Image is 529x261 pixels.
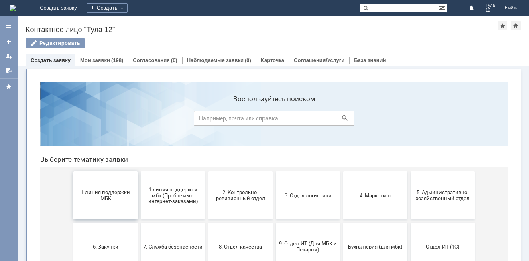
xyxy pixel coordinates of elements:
button: 7. Служба безопасности [107,147,171,195]
a: Соглашения/Услуги [294,57,344,63]
span: 3. Отдел логистики [244,117,304,123]
span: Тула [486,3,495,8]
span: Финансовый отдел [177,219,236,225]
button: Это соглашение не активно! [309,199,374,247]
button: Бухгалтерия (для мбк) [309,147,374,195]
div: (198) [111,57,123,63]
a: Создать заявку [31,57,71,63]
div: Контактное лицо "Тула 12" [26,26,498,34]
a: База знаний [354,57,386,63]
button: Франчайзинг [242,199,306,247]
div: (0) [171,57,177,63]
span: Отдел-ИТ (Офис) [110,219,169,225]
div: (0) [245,57,251,63]
span: Бухгалтерия (для мбк) [312,168,371,174]
span: 2. Контрольно-ревизионный отдел [177,114,236,126]
a: Наблюдаемые заявки [187,57,244,63]
a: Перейти на домашнюю страницу [10,5,16,11]
button: 1 линия поддержки мбк (Проблемы с интернет-заказами) [107,96,171,144]
img: logo [10,5,16,11]
div: Сделать домашней страницей [511,21,521,30]
label: Воспользуйтесь поиском [160,20,321,28]
button: Финансовый отдел [175,199,239,247]
span: 4. Маркетинг [312,117,371,123]
button: 8. Отдел качества [175,147,239,195]
span: Отдел-ИТ (Битрикс24 и CRM) [42,217,102,229]
div: Добавить в избранное [498,21,507,30]
a: Создать заявку [2,35,15,48]
span: Отдел ИТ (1С) [379,168,439,174]
a: Мои заявки [2,50,15,62]
a: Согласования [133,57,170,63]
button: Отдел ИТ (1С) [377,147,441,195]
span: 5. Административно-хозяйственный отдел [379,114,439,126]
button: 9. Отдел-ИТ (Для МБК и Пекарни) [242,147,306,195]
input: Например, почта или справка [160,36,321,50]
a: Мои заявки [80,57,110,63]
span: Это соглашение не активно! [312,217,371,229]
button: 2. Контрольно-ревизионный отдел [175,96,239,144]
span: 9. Отдел-ИТ (Для МБК и Пекарни) [244,165,304,177]
button: Отдел-ИТ (Офис) [107,199,171,247]
button: [PERSON_NAME]. Услуги ИТ для МБК (оформляет L1) [377,199,441,247]
div: Создать [87,3,128,13]
span: Франчайзинг [244,219,304,225]
span: 1 линия поддержки МБК [42,114,102,126]
span: Расширенный поиск [439,4,447,11]
span: 12 [486,8,495,13]
span: 1 линия поддержки мбк (Проблемы с интернет-заказами) [110,111,169,129]
span: [PERSON_NAME]. Услуги ИТ для МБК (оформляет L1) [379,213,439,231]
span: 7. Служба безопасности [110,168,169,174]
button: 3. Отдел логистики [242,96,306,144]
span: 8. Отдел качества [177,168,236,174]
a: Карточка [261,57,284,63]
button: Отдел-ИТ (Битрикс24 и CRM) [40,199,104,247]
button: 6. Закупки [40,147,104,195]
a: Мои согласования [2,64,15,77]
button: 5. Административно-хозяйственный отдел [377,96,441,144]
button: 1 линия поддержки МБК [40,96,104,144]
span: 6. Закупки [42,168,102,174]
header: Выберите тематику заявки [6,80,474,88]
button: 4. Маркетинг [309,96,374,144]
